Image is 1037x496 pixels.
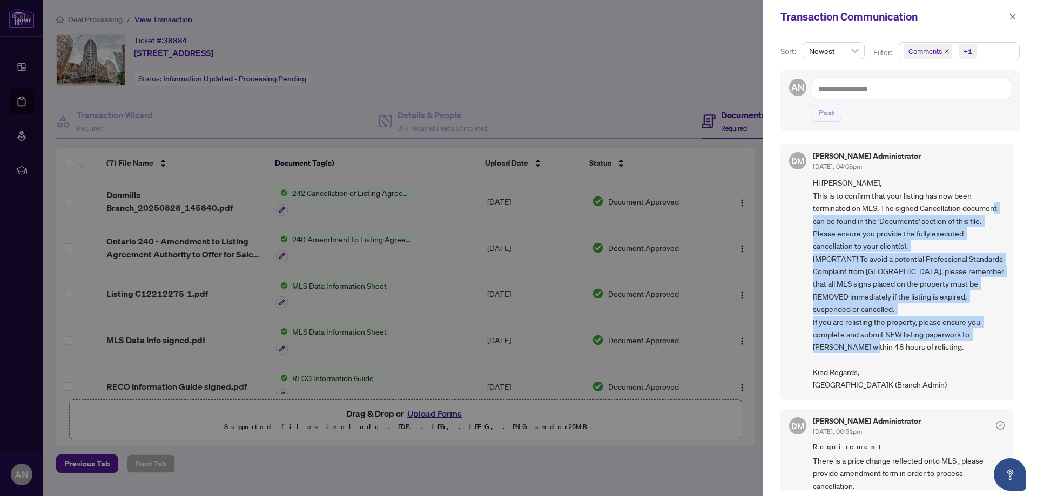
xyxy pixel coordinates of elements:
[813,152,921,160] h5: [PERSON_NAME] Administrator
[1009,13,1016,21] span: close
[813,441,1005,452] span: Requirement
[813,427,862,436] span: [DATE], 06:51pm
[791,80,804,94] span: AN
[812,104,841,122] button: Post
[809,43,858,59] span: Newest
[994,458,1026,491] button: Open asap
[904,44,952,59] span: Comments
[964,46,972,57] div: +1
[813,417,921,425] h5: [PERSON_NAME] Administrator
[996,421,1005,430] span: check-circle
[780,45,798,57] p: Sort:
[813,176,1005,391] span: Hi [PERSON_NAME], This is to confirm that your listing has now been terminated on MLS. The signed...
[908,46,942,57] span: Comments
[780,9,1006,25] div: Transaction Communication
[813,162,862,171] span: [DATE], 04:08pm
[791,154,804,167] span: DM
[944,49,950,54] span: close
[791,419,804,432] span: DM
[873,46,894,58] p: Filter:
